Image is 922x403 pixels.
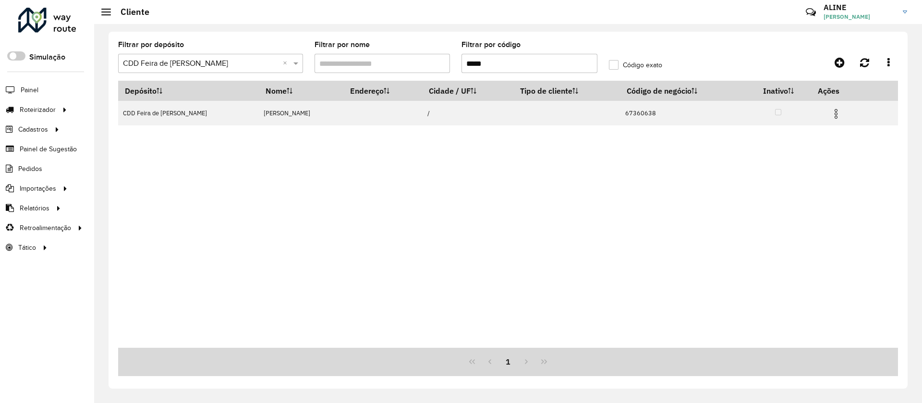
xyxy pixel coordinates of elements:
[18,243,36,253] span: Tático
[423,101,513,125] td: /
[20,105,56,115] span: Roteirizador
[20,203,49,213] span: Relatórios
[18,164,42,174] span: Pedidos
[824,3,896,12] h3: ALINE
[20,183,56,194] span: Importações
[111,7,149,17] h2: Cliente
[344,81,423,101] th: Endereço
[283,58,291,69] span: Clear all
[20,144,77,154] span: Painel de Sugestão
[259,81,344,101] th: Nome
[315,39,370,50] label: Filtrar por nome
[620,101,745,125] td: 67360638
[745,81,811,101] th: Inativo
[423,81,513,101] th: Cidade / UF
[259,101,344,125] td: [PERSON_NAME]
[801,2,821,23] a: Contato Rápido
[118,81,259,101] th: Depósito
[824,12,896,21] span: [PERSON_NAME]
[118,101,259,125] td: CDD Feira de [PERSON_NAME]
[513,81,620,101] th: Tipo de cliente
[499,353,517,371] button: 1
[811,81,869,101] th: Ações
[609,60,662,70] label: Código exato
[461,39,521,50] label: Filtrar por código
[18,124,48,134] span: Cadastros
[21,85,38,95] span: Painel
[118,39,184,50] label: Filtrar por depósito
[620,81,745,101] th: Código de negócio
[29,51,65,63] label: Simulação
[20,223,71,233] span: Retroalimentação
